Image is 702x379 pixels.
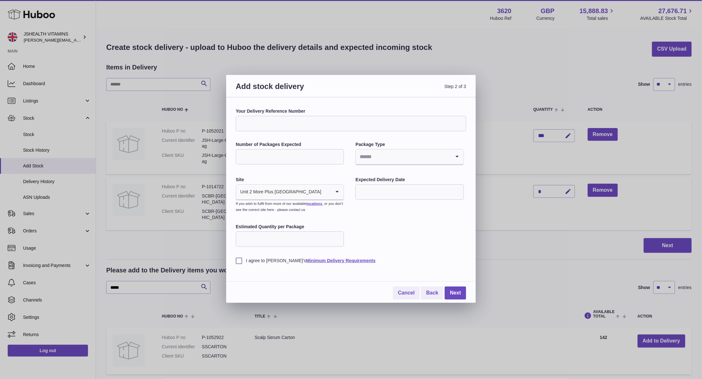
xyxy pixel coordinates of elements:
label: Package Type [355,141,464,148]
small: If you wish to fulfil from more of our available , or you don’t see the correct site here - pleas... [236,202,343,212]
a: Next [445,286,466,300]
label: Your Delivery Reference Number [236,108,466,114]
label: I agree to [PERSON_NAME]'s [236,258,466,264]
span: Step 2 of 3 [351,81,466,99]
span: Unit 2 More Plus [GEOGRAPHIC_DATA] [236,185,322,199]
input: Search for option [356,149,451,164]
a: Minimum Delivery Requirements [306,258,376,263]
div: Search for option [356,149,463,165]
label: Estimated Quantity per Package [236,224,344,230]
div: Search for option [236,185,344,200]
label: Number of Packages Expected [236,141,344,148]
a: Cancel [393,286,420,300]
a: Back [421,286,443,300]
label: Expected Delivery Date [355,177,464,183]
h3: Add stock delivery [236,81,351,99]
a: locations [307,202,322,206]
label: Site [236,177,344,183]
input: Search for option [322,185,331,199]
